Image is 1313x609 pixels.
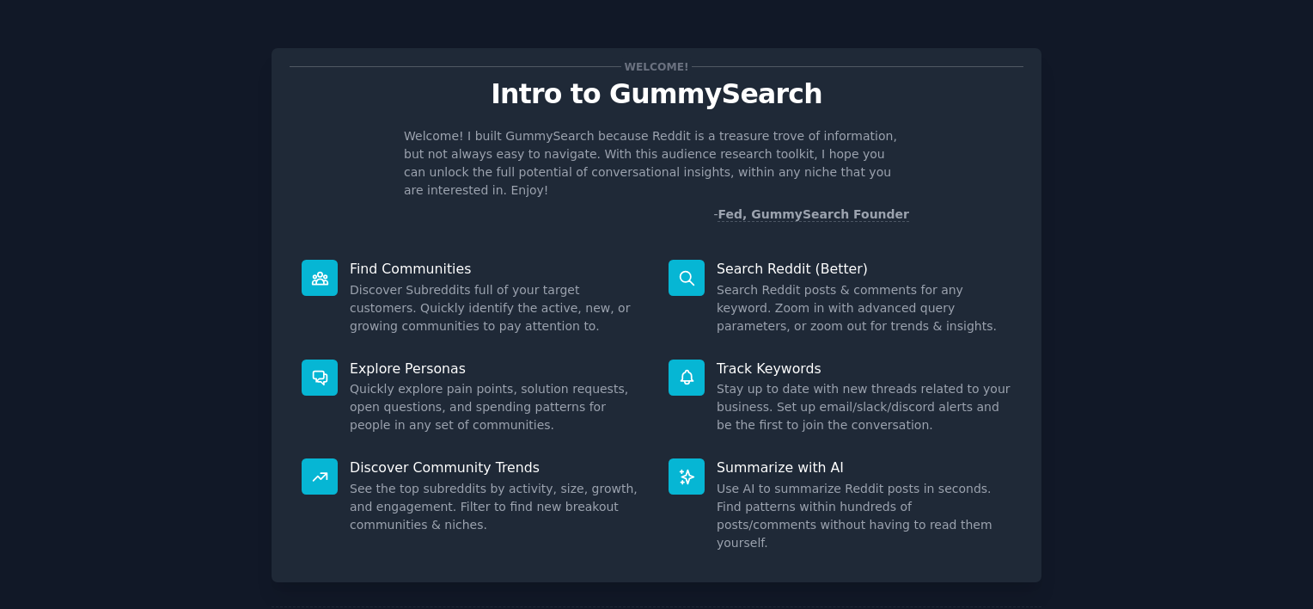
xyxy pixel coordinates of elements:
p: Find Communities [350,260,644,278]
p: Search Reddit (Better) [717,260,1011,278]
dd: Discover Subreddits full of your target customers. Quickly identify the active, new, or growing c... [350,281,644,335]
dd: Stay up to date with new threads related to your business. Set up email/slack/discord alerts and ... [717,380,1011,434]
dd: Search Reddit posts & comments for any keyword. Zoom in with advanced query parameters, or zoom o... [717,281,1011,335]
dd: Use AI to summarize Reddit posts in seconds. Find patterns within hundreds of posts/comments with... [717,480,1011,552]
p: Summarize with AI [717,458,1011,477]
div: - [713,206,909,224]
p: Explore Personas [350,360,644,378]
dd: See the top subreddits by activity, size, growth, and engagement. Filter to find new breakout com... [350,480,644,534]
dd: Quickly explore pain points, solution requests, open questions, and spending patterns for people ... [350,380,644,434]
p: Track Keywords [717,360,1011,378]
a: Fed, GummySearch Founder [718,207,909,222]
p: Intro to GummySearch [290,79,1023,109]
p: Discover Community Trends [350,458,644,477]
p: Welcome! I built GummySearch because Reddit is a treasure trove of information, but not always ea... [404,127,909,200]
span: Welcome! [621,58,692,76]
